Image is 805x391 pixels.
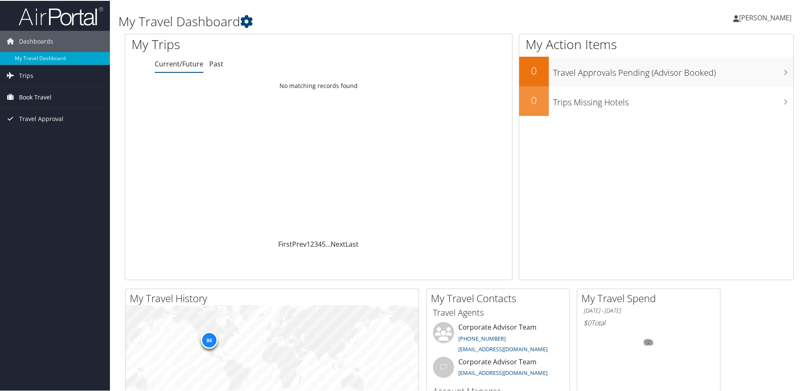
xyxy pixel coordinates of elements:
a: Last [345,239,359,248]
span: Travel Approval [19,107,63,129]
h2: My Travel History [130,290,419,305]
h6: [DATE] - [DATE] [583,306,714,314]
h1: My Action Items [519,35,793,52]
li: Corporate Advisor Team [429,321,567,356]
h2: 0 [519,92,549,107]
a: Past [209,58,223,68]
a: First [278,239,292,248]
span: Dashboards [19,30,53,51]
a: [PHONE_NUMBER] [458,334,506,341]
h2: My Travel Spend [581,290,720,305]
a: [EMAIL_ADDRESS][DOMAIN_NAME] [458,368,548,376]
td: No matching records found [125,77,512,93]
a: 4 [318,239,322,248]
div: CT [433,356,454,377]
li: Corporate Advisor Team [429,356,567,383]
span: Book Travel [19,86,52,107]
a: 1 [307,239,310,248]
a: 5 [322,239,326,248]
h3: Travel Approvals Pending (Advisor Booked) [553,62,793,78]
a: 2 [310,239,314,248]
h3: Trips Missing Hotels [553,91,793,107]
a: 0Trips Missing Hotels [519,85,793,115]
span: … [326,239,331,248]
a: Current/Future [155,58,203,68]
a: 0Travel Approvals Pending (Advisor Booked) [519,56,793,85]
tspan: 0% [645,339,652,344]
h2: 0 [519,63,549,77]
span: $0 [583,317,591,327]
a: Prev [292,239,307,248]
img: airportal-logo.png [19,6,103,25]
h1: My Trips [131,35,345,52]
a: [EMAIL_ADDRESS][DOMAIN_NAME] [458,344,548,352]
h1: My Travel Dashboard [118,12,573,30]
a: [PERSON_NAME] [733,4,800,30]
span: Trips [19,64,33,85]
div: 94 [200,331,217,348]
a: 3 [314,239,318,248]
a: Next [331,239,345,248]
span: [PERSON_NAME] [739,12,791,22]
h3: Travel Agents [433,306,563,318]
h6: Total [583,317,714,327]
h2: My Travel Contacts [431,290,570,305]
